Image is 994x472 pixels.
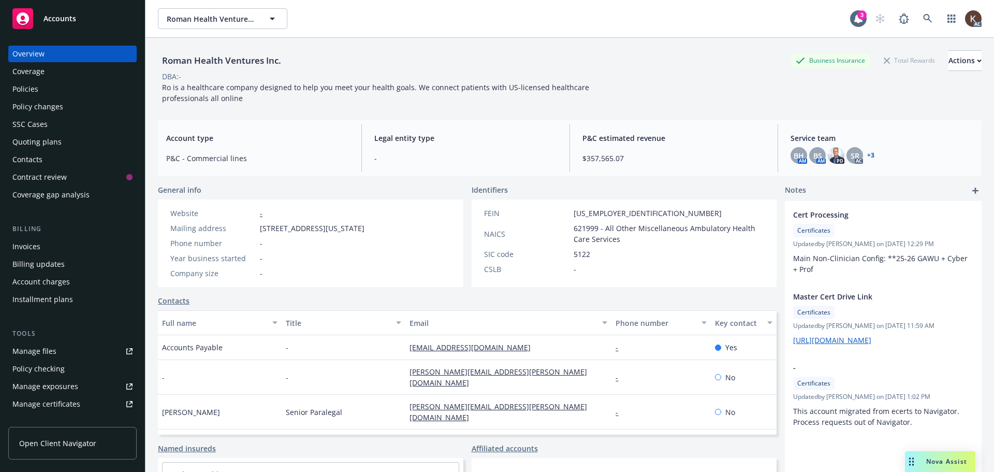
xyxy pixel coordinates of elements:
[167,13,256,24] span: Roman Health Ventures Inc.
[12,291,73,308] div: Installment plans
[894,8,914,29] a: Report a Bug
[965,10,982,27] img: photo
[260,238,262,249] span: -
[8,151,137,168] a: Contacts
[12,134,62,150] div: Quoting plans
[8,378,137,395] a: Manage exposures
[286,318,390,328] div: Title
[917,8,938,29] a: Search
[793,321,973,331] span: Updated by [PERSON_NAME] on [DATE] 11:59 AM
[8,81,137,97] a: Policies
[484,228,569,239] div: NAICS
[410,318,596,328] div: Email
[797,379,830,388] span: Certificates
[616,318,695,328] div: Phone number
[170,223,256,234] div: Mailing address
[785,354,982,436] div: -CertificatesUpdatedby [PERSON_NAME] on [DATE] 1:02 PMThis account migrated from ecerts to Naviga...
[867,152,874,159] a: +3
[12,396,80,412] div: Manage certificates
[12,81,38,97] div: Policies
[162,407,220,418] span: [PERSON_NAME]
[8,291,137,308] a: Installment plans
[793,291,946,302] span: Master Cert Drive Link
[725,342,737,353] span: Yes
[582,153,765,164] span: $357,565.07
[8,413,137,430] a: Manage claims
[19,438,96,449] span: Open Client Navigator
[851,150,859,161] span: SR
[260,223,364,234] span: [STREET_ADDRESS][US_STATE]
[785,283,982,354] div: Master Cert Drive LinkCertificatesUpdatedby [PERSON_NAME] on [DATE] 11:59 AM[URL][DOMAIN_NAME]
[162,82,591,103] span: Ro is a healthcare company designed to help you meet your health goals. We connect patients with ...
[8,396,137,412] a: Manage certificates
[410,342,539,352] a: [EMAIL_ADDRESS][DOMAIN_NAME]
[8,187,137,203] a: Coverage gap analysis
[926,457,967,466] span: Nova Assist
[8,169,137,185] a: Contract review
[170,268,256,279] div: Company size
[582,133,765,144] span: P&C estimated revenue
[969,184,982,197] a: add
[12,116,48,133] div: SSC Cases
[286,407,342,418] span: Senior Paralegal
[574,264,576,275] span: -
[616,373,626,382] a: -
[8,343,137,360] a: Manage files
[166,133,349,144] span: Account type
[879,54,940,67] div: Total Rewards
[286,372,288,383] span: -
[8,274,137,290] a: Account charges
[374,133,557,144] span: Legal entity type
[828,147,844,164] img: photo
[793,239,973,249] span: Updated by [PERSON_NAME] on [DATE] 12:29 PM
[725,372,735,383] span: No
[162,372,165,383] span: -
[574,223,765,245] span: 621999 - All Other Miscellaneous Ambulatory Health Care Services
[405,310,611,335] button: Email
[158,8,287,29] button: Roman Health Ventures Inc.
[260,208,262,218] a: -
[12,378,78,395] div: Manage exposures
[8,134,137,150] a: Quoting plans
[12,413,65,430] div: Manage claims
[166,153,349,164] span: P&C - Commercial lines
[616,407,626,417] a: -
[793,392,973,402] span: Updated by [PERSON_NAME] on [DATE] 1:02 PM
[12,274,70,290] div: Account charges
[12,238,40,255] div: Invoices
[905,451,975,472] button: Nova Assist
[793,253,970,274] span: Main Non-Clinician Config: **25-26 GAWU + Cyber + Prof
[170,208,256,219] div: Website
[791,133,973,144] span: Service team
[794,150,804,161] span: BH
[170,238,256,249] div: Phone number
[484,249,569,260] div: SIC code
[12,256,65,273] div: Billing updates
[791,54,870,67] div: Business Insurance
[158,310,282,335] button: Full name
[8,46,137,62] a: Overview
[715,318,761,328] div: Key contact
[793,335,871,345] a: [URL][DOMAIN_NAME]
[12,169,67,185] div: Contract review
[793,209,946,220] span: Cert Processing
[711,310,777,335] button: Key contact
[941,8,962,29] a: Switch app
[12,98,63,115] div: Policy changes
[948,51,982,70] div: Actions
[12,361,65,377] div: Policy checking
[162,318,266,328] div: Full name
[286,342,288,353] span: -
[8,361,137,377] a: Policy checking
[12,63,45,80] div: Coverage
[410,402,587,422] a: [PERSON_NAME][EMAIL_ADDRESS][PERSON_NAME][DOMAIN_NAME]
[574,208,722,219] span: [US_EMPLOYER_IDENTIFICATION_NUMBER]
[158,54,285,67] div: Roman Health Ventures Inc.
[374,153,557,164] span: -
[158,443,216,454] a: Named insureds
[260,268,262,279] span: -
[162,71,181,82] div: DBA: -
[158,295,189,306] a: Contacts
[484,208,569,219] div: FEIN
